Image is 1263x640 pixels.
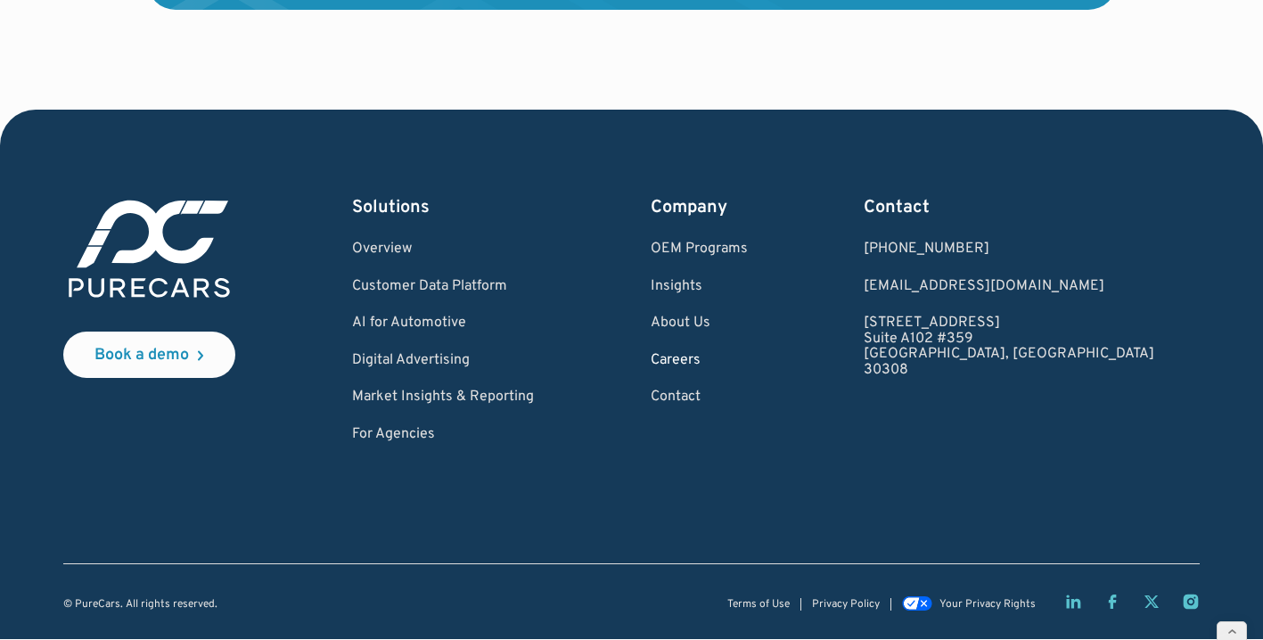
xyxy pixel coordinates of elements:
[651,390,748,406] a: Contact
[651,242,748,258] a: OEM Programs
[939,599,1036,611] div: Your Privacy Rights
[1064,593,1082,611] a: LinkedIn page
[352,427,534,443] a: For Agencies
[1182,593,1200,611] a: Instagram page
[352,242,534,258] a: Overview
[864,316,1154,378] a: [STREET_ADDRESS]Suite A102 #359[GEOGRAPHIC_DATA], [GEOGRAPHIC_DATA]30308
[651,279,748,295] a: Insights
[352,316,534,332] a: AI for Automotive
[1143,593,1160,611] a: Twitter X page
[63,195,235,303] img: purecars logo
[902,598,1036,611] a: Your Privacy Rights
[651,353,748,369] a: Careers
[63,599,217,611] div: © PureCars. All rights reserved.
[651,195,748,220] div: Company
[651,316,748,332] a: About Us
[63,332,235,378] a: Book a demo
[864,195,1154,220] div: Contact
[352,353,534,369] a: Digital Advertising
[352,279,534,295] a: Customer Data Platform
[864,279,1154,295] a: Email us
[352,195,534,220] div: Solutions
[727,599,790,611] a: Terms of Use
[94,348,189,364] div: Book a demo
[1103,593,1121,611] a: Facebook page
[864,242,1154,258] div: [PHONE_NUMBER]
[812,599,880,611] a: Privacy Policy
[352,390,534,406] a: Market Insights & Reporting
